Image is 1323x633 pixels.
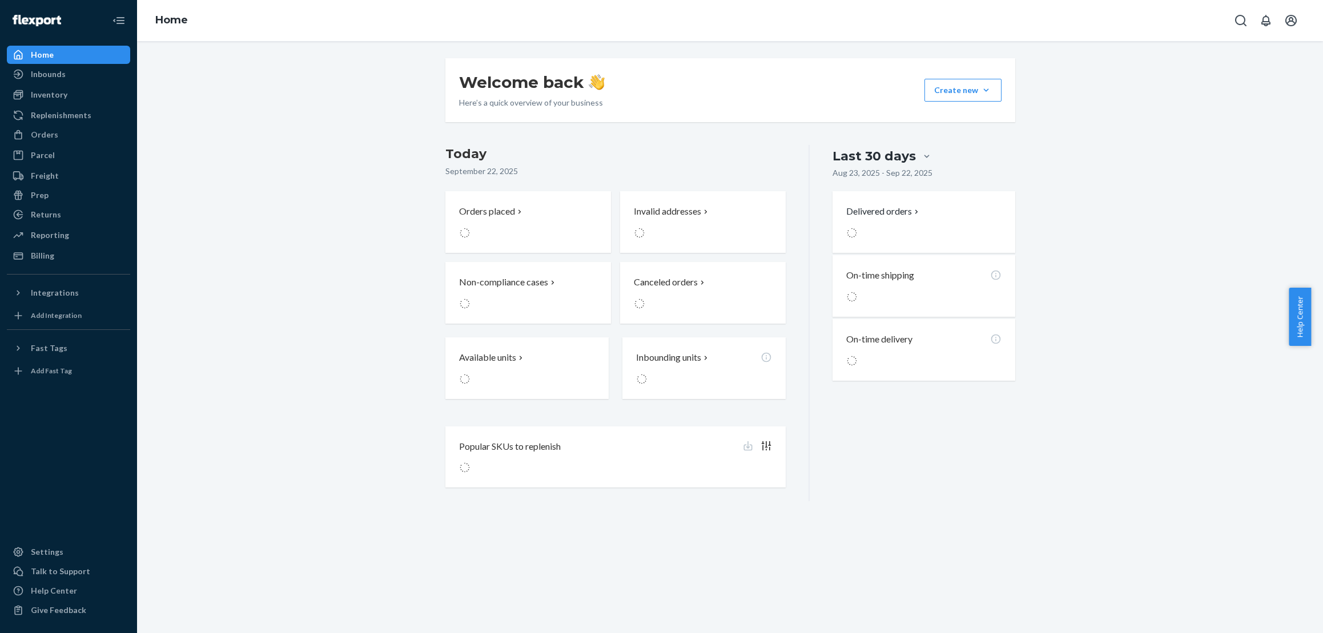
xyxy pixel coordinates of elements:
p: Popular SKUs to replenish [459,440,561,453]
button: Orders placed [445,191,611,253]
p: Canceled orders [634,276,698,289]
p: Orders placed [459,205,515,218]
button: Available units [445,337,609,399]
a: Settings [7,543,130,561]
button: Integrations [7,284,130,302]
div: Parcel [31,150,55,161]
p: On-time shipping [846,269,914,282]
a: Add Fast Tag [7,362,130,380]
h3: Today [445,145,786,163]
a: Add Integration [7,307,130,325]
button: Non-compliance cases [445,262,611,324]
button: Invalid addresses [620,191,786,253]
a: Inbounds [7,65,130,83]
div: Help Center [31,585,77,596]
button: Canceled orders [620,262,786,324]
div: Inbounds [31,68,66,80]
p: Non-compliance cases [459,276,548,289]
a: Parcel [7,146,130,164]
h1: Welcome back [459,72,605,92]
p: Here’s a quick overview of your business [459,97,605,108]
button: Help Center [1289,288,1311,346]
img: Flexport logo [13,15,61,26]
a: Home [7,46,130,64]
a: Reporting [7,226,130,244]
a: Talk to Support [7,562,130,580]
img: hand-wave emoji [589,74,605,90]
p: Inbounding units [636,351,701,364]
div: Fast Tags [31,342,67,354]
ol: breadcrumbs [146,4,197,37]
button: Open account menu [1280,9,1302,32]
p: On-time delivery [846,333,912,346]
button: Delivered orders [846,205,921,218]
div: Integrations [31,287,79,299]
a: Freight [7,167,130,185]
button: Close Navigation [107,9,130,32]
a: Replenishments [7,106,130,124]
a: Returns [7,205,130,224]
a: Home [155,14,188,26]
button: Give Feedback [7,601,130,619]
p: Aug 23, 2025 - Sep 22, 2025 [833,167,932,179]
div: Inventory [31,89,67,100]
div: Add Fast Tag [31,366,72,376]
div: Talk to Support [31,566,90,577]
div: Reporting [31,229,69,241]
div: Billing [31,250,54,261]
a: Inventory [7,86,130,104]
a: Prep [7,186,130,204]
button: Inbounding units [622,337,786,399]
button: Fast Tags [7,339,130,357]
div: Returns [31,209,61,220]
a: Orders [7,126,130,144]
p: Invalid addresses [634,205,701,218]
div: Replenishments [31,110,91,121]
div: Give Feedback [31,604,86,616]
a: Help Center [7,582,130,600]
div: Add Integration [31,311,82,320]
div: Last 30 days [833,147,916,165]
button: Open notifications [1254,9,1277,32]
div: Home [31,49,54,61]
div: Settings [31,546,63,558]
div: Orders [31,129,58,140]
p: Available units [459,351,516,364]
div: Prep [31,190,49,201]
p: September 22, 2025 [445,166,786,177]
div: Freight [31,170,59,182]
button: Create new [924,79,1002,102]
button: Open Search Box [1229,9,1252,32]
a: Billing [7,247,130,265]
